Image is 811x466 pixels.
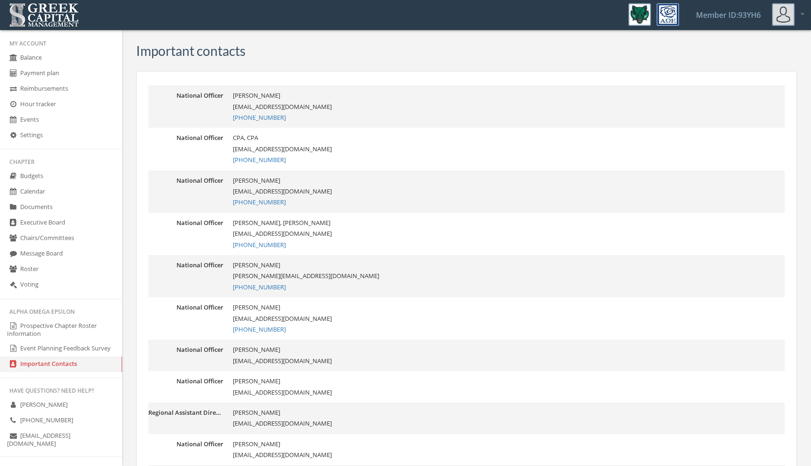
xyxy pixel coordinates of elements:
[148,90,223,100] dt: National Officer
[233,283,286,291] a: [PHONE_NUMBER]
[148,217,223,227] dt: National Officer
[148,132,223,142] dt: National Officer
[233,198,286,206] a: [PHONE_NUMBER]
[148,175,223,185] dt: National Officer
[148,344,223,354] dt: National Officer
[233,217,785,250] dd: [PERSON_NAME], [PERSON_NAME] [EMAIL_ADDRESS][DOMAIN_NAME]
[148,439,223,449] dt: National Officer
[233,439,785,461] dd: [PERSON_NAME] [EMAIL_ADDRESS][DOMAIN_NAME]
[233,241,286,249] a: [PHONE_NUMBER]
[233,302,785,335] dd: [PERSON_NAME] [EMAIL_ADDRESS][DOMAIN_NAME]
[233,90,785,123] dd: [PERSON_NAME] [EMAIL_ADDRESS][DOMAIN_NAME]
[136,44,245,58] h3: Important contacts
[20,400,68,409] span: [PERSON_NAME]
[233,376,785,398] dd: [PERSON_NAME] [EMAIL_ADDRESS][DOMAIN_NAME]
[233,407,785,429] dd: [PERSON_NAME] [EMAIL_ADDRESS][DOMAIN_NAME]
[148,260,223,270] dt: National Officer
[233,113,286,122] a: [PHONE_NUMBER]
[233,344,785,366] dd: [PERSON_NAME] [EMAIL_ADDRESS][DOMAIN_NAME]
[685,0,772,30] a: Member ID: 93YH6
[233,260,785,293] dd: [PERSON_NAME] [PERSON_NAME][EMAIL_ADDRESS][DOMAIN_NAME]
[148,407,223,417] dt: Regional Assistant Director
[148,302,223,312] dt: National Officer
[148,376,223,386] dt: National Officer
[233,325,286,334] a: [PHONE_NUMBER]
[233,155,286,164] a: [PHONE_NUMBER]
[233,175,785,208] dd: [PERSON_NAME] [EMAIL_ADDRESS][DOMAIN_NAME]
[233,132,785,165] dd: CPA, CPA [EMAIL_ADDRESS][DOMAIN_NAME]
